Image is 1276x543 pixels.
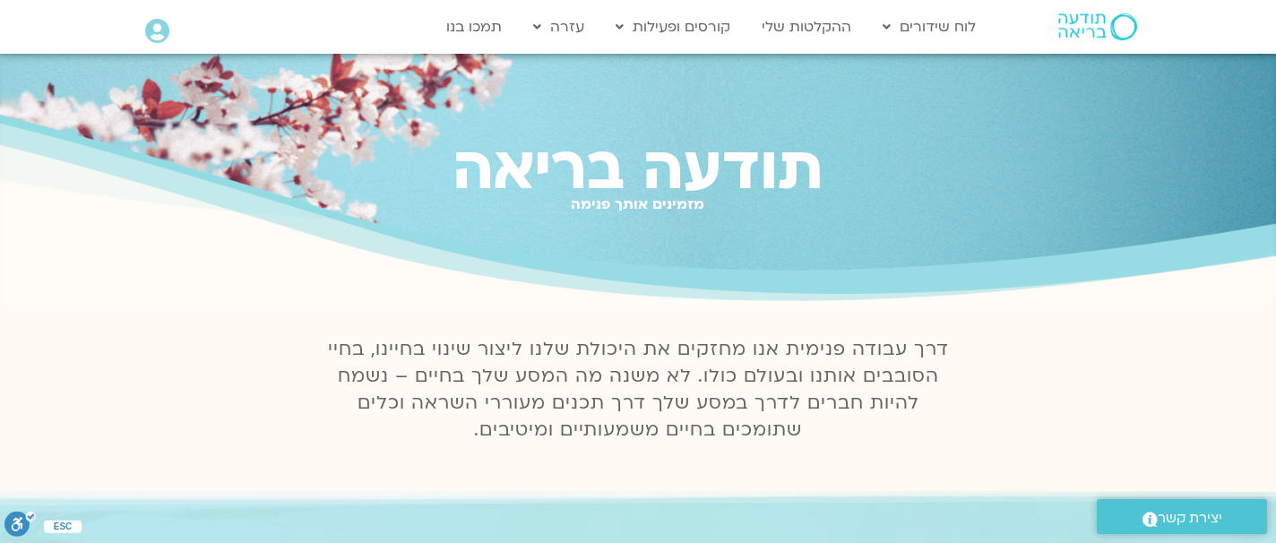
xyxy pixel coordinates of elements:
[524,10,593,44] a: עזרה
[753,10,860,44] a: ההקלטות שלי
[437,10,511,44] a: תמכו בנו
[1097,499,1267,534] a: יצירת קשר
[1058,13,1137,40] img: תודעה בריאה
[607,10,739,44] a: קורסים ופעילות
[317,336,959,444] p: דרך עבודה פנימית אנו מחזקים את היכולת שלנו ליצור שינוי בחיינו, בחיי הסובבים אותנו ובעולם כולו. לא...
[1158,506,1222,530] span: יצירת קשר
[874,10,985,44] a: לוח שידורים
